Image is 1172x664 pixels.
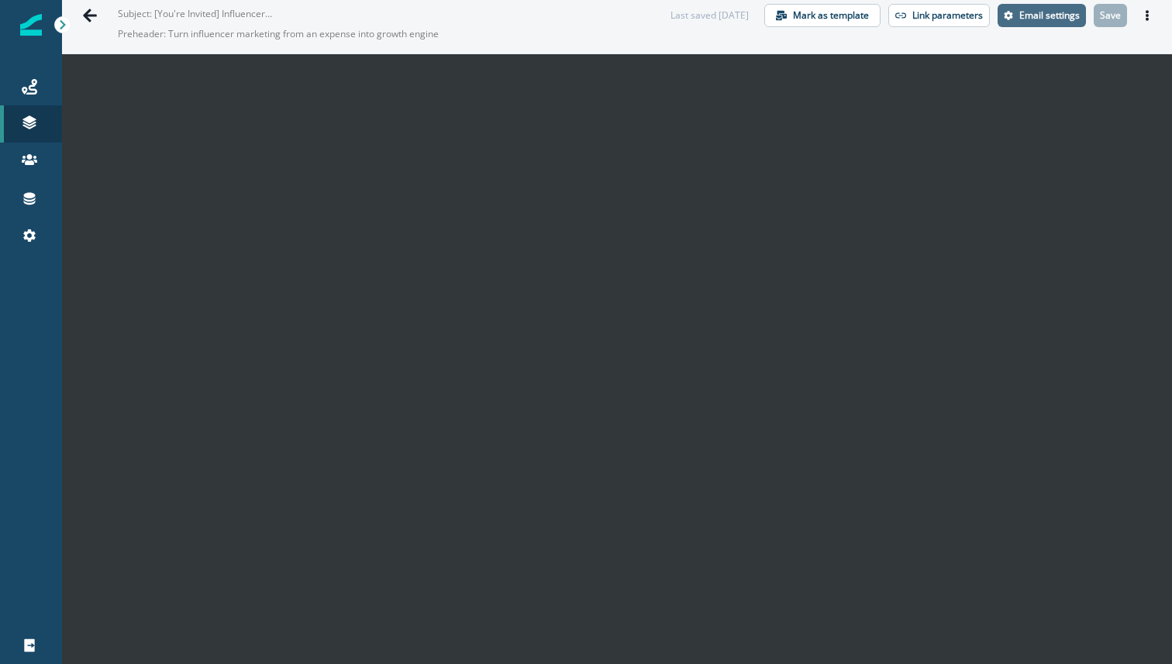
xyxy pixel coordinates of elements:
[912,10,983,21] p: Link parameters
[793,10,869,21] p: Mark as template
[670,9,749,22] div: Last saved [DATE]
[1019,10,1080,21] p: Email settings
[1094,4,1127,27] button: Save
[1135,4,1160,27] button: Actions
[118,1,273,21] p: Subject: [You're Invited] Influencer Strategy with [PERSON_NAME] and [PERSON_NAME]
[1100,10,1121,21] p: Save
[20,14,42,36] img: Inflection
[764,4,881,27] button: Mark as template
[998,4,1086,27] button: Settings
[888,4,990,27] button: Link parameters
[118,21,505,47] p: Preheader: Turn influencer marketing from an expense into growth engine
